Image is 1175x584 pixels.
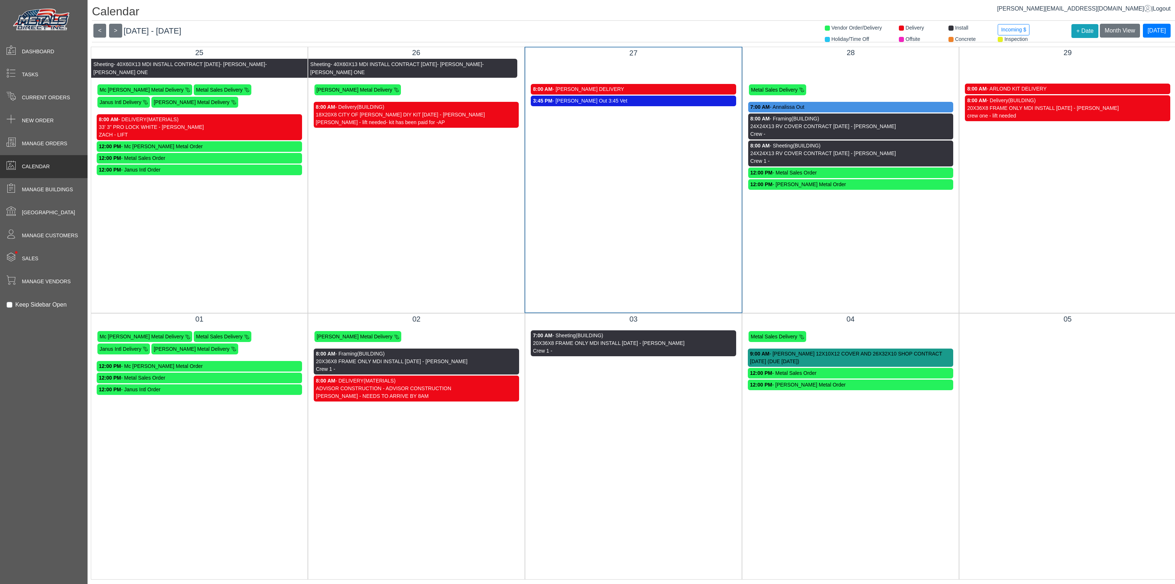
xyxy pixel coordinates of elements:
span: Logout [1153,5,1171,12]
span: Delivery [905,25,924,31]
span: Holiday/Time Off [831,36,869,42]
div: - [PERSON_NAME] 12X10X12 COVER AND 26X32X10 SHOP CONTRACT [DATE] (DUE [DATE]) [750,350,951,365]
strong: 8:00 AM [316,351,335,357]
span: Sales [22,255,38,262]
strong: 12:00 PM [750,382,772,388]
span: Current Orders [22,94,70,101]
span: Metal Sales Delivery [751,334,797,339]
div: - Metal Sales Order [99,374,300,382]
span: [PERSON_NAME] Metal Delivery [317,87,393,93]
span: Janus Intl Delivery [100,99,141,105]
div: 04 [748,314,953,324]
span: (BUILDING) [1008,97,1036,103]
span: (BUILDING) [357,104,384,110]
strong: 12:00 PM [750,181,773,187]
span: (BUILDING) [576,333,603,338]
span: Manage Orders [22,140,67,147]
span: New Order [22,117,54,124]
span: (BUILDING) [357,351,384,357]
strong: 8:00 AM [967,86,986,92]
div: 20X36X8 FRAME ONLY MDI INSTALL [DATE] - [PERSON_NAME] [967,104,1168,112]
a: [PERSON_NAME][EMAIL_ADDRESS][DOMAIN_NAME] [997,5,1151,12]
span: [PERSON_NAME] Metal Delivery [317,334,393,339]
div: - Mc [PERSON_NAME] Metal Order [99,143,300,150]
span: Calendar [22,163,50,170]
span: [DATE] - [DATE] [124,26,181,35]
span: Sheeting [93,61,113,67]
div: crew one - lift needed [967,112,1168,120]
span: - 40X60X13 MDI INSTALL CONTRACT [DATE] [331,61,437,67]
button: Month View [1100,24,1140,38]
strong: 12:00 PM [99,375,121,381]
strong: 12:00 PM [99,167,121,173]
strong: 12:00 PM [99,143,121,149]
div: [PERSON_NAME] - lift needed- kit has been paid for -AP [316,119,517,126]
span: - [PERSON_NAME] [437,61,482,67]
span: Janus Intl Delivery [100,346,141,352]
div: 28 [748,47,954,58]
div: 26 [314,47,519,58]
button: Incoming $ [998,24,1029,35]
span: Metal Sales Delivery [196,87,243,93]
span: Tasks [22,71,38,78]
strong: 8:00 AM [750,116,770,122]
div: - [PERSON_NAME] Out 3:45 Vet [533,97,734,105]
div: - Framing [750,115,951,123]
div: - Sheeting [533,332,734,339]
strong: 8:00 AM [99,116,118,122]
div: 01 [97,314,302,324]
strong: 12:00 PM [750,370,772,376]
div: Crew 1 - [316,365,517,373]
span: Offsite [905,36,920,42]
strong: 12:00 PM [99,155,121,161]
div: ZACH - LIFT [99,131,300,139]
div: - Janus Intl Order [99,386,300,393]
span: Dashboard [22,48,54,55]
span: Manage Vendors [22,278,71,285]
div: Crew 1 - [750,157,951,165]
span: Manage Customers [22,232,78,239]
span: [GEOGRAPHIC_DATA] [22,209,75,216]
div: - Metal Sales Order [750,169,951,177]
div: | [997,4,1171,13]
button: > [109,24,122,38]
span: Metal Sales Delivery [751,87,798,93]
span: Mc [PERSON_NAME] Metal Delivery [100,334,183,339]
div: - [PERSON_NAME] DELIVERY [533,85,734,93]
div: 29 [965,47,1170,58]
img: Metals Direct Inc Logo [11,7,73,34]
span: - 40X60X13 MDI INSTALL CONTRACT [DATE] [113,61,220,67]
div: 25 [97,47,302,58]
strong: 12:00 PM [750,170,773,176]
span: Sheeting [310,61,331,67]
strong: 9:00 AM [750,351,769,357]
div: - Sheeting [750,142,951,150]
div: Crew - [750,130,951,138]
span: (BUILDING) [792,116,819,122]
div: 18X20X8 CITY OF [PERSON_NAME] DIY KIT [DATE] - [PERSON_NAME] [316,111,517,119]
div: - Metal Sales Order [99,154,300,162]
div: - [PERSON_NAME] Metal Order [750,181,951,188]
span: [PERSON_NAME] Metal Delivery [154,346,229,352]
div: 20X36X8 FRAME ONLY MDI INSTALL [DATE] - [PERSON_NAME] [533,339,734,347]
strong: 12:00 PM [99,387,121,392]
span: • [7,241,26,264]
div: - DELIVERY [99,116,300,123]
span: Manage Buildings [22,186,73,193]
span: (MATERIALS) [147,116,179,122]
div: - Janus Intl Order [99,166,300,174]
div: 02 [314,314,519,324]
strong: 12:00 PM [99,363,121,369]
div: - Framing [316,350,517,358]
button: [DATE] [1143,24,1171,38]
div: 20X36X8 FRAME ONLY MDI INSTALL [DATE] - [PERSON_NAME] [316,358,517,365]
span: Inspection [1004,36,1028,42]
span: Install [955,25,969,31]
div: - Mc [PERSON_NAME] Metal Order [99,362,300,370]
strong: 8:00 AM [750,143,770,149]
span: - [PERSON_NAME] ONE [93,61,267,75]
span: Concrete [955,36,976,42]
span: Metal Sales Delivery [196,334,243,339]
div: Crew 1 - [533,347,734,355]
